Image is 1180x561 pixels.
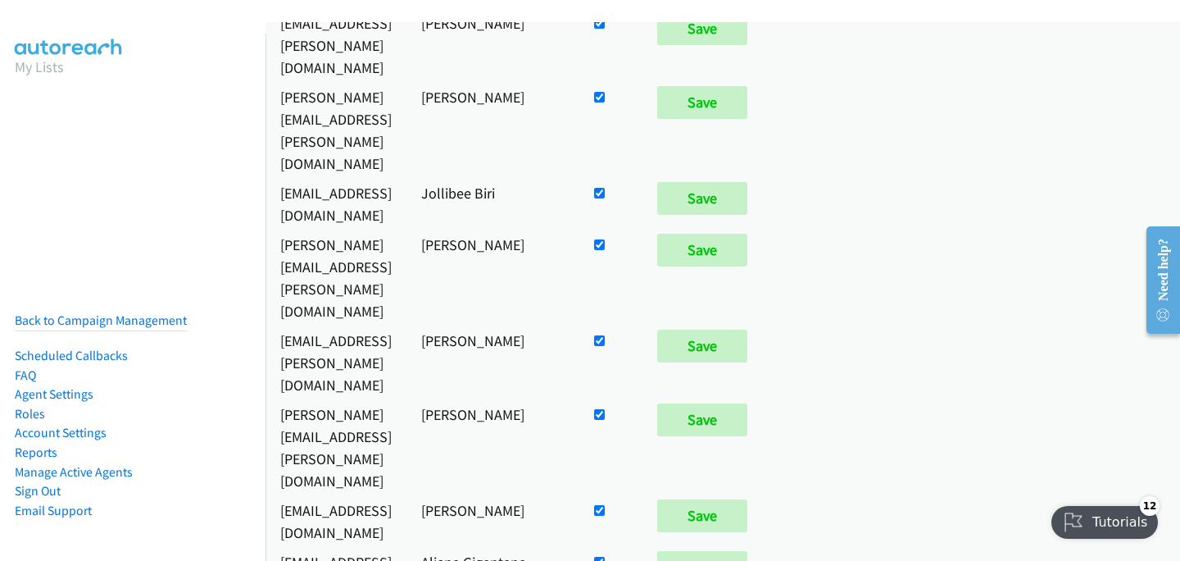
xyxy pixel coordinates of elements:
td: [PERSON_NAME] [406,82,576,178]
td: [PERSON_NAME] [406,230,576,326]
a: Roles [15,406,45,422]
a: FAQ [15,367,36,383]
input: Save [657,182,747,215]
td: [PERSON_NAME] [406,495,576,547]
td: [PERSON_NAME] [406,399,576,495]
td: [PERSON_NAME][EMAIL_ADDRESS][PERSON_NAME][DOMAIN_NAME] [265,399,406,495]
td: [PERSON_NAME] [406,8,576,82]
a: Sign Out [15,483,61,499]
a: Reports [15,445,57,460]
input: Save [657,330,747,363]
input: Save [657,234,747,267]
a: Manage Active Agents [15,464,133,480]
td: [PERSON_NAME][EMAIL_ADDRESS][PERSON_NAME][DOMAIN_NAME] [265,230,406,326]
a: Agent Settings [15,386,93,402]
td: [PERSON_NAME] [406,326,576,399]
td: [EMAIL_ADDRESS][PERSON_NAME][DOMAIN_NAME] [265,8,406,82]
a: Scheduled Callbacks [15,348,128,363]
td: [EMAIL_ADDRESS][DOMAIN_NAME] [265,495,406,547]
input: Save [657,12,747,45]
td: [EMAIL_ADDRESS][DOMAIN_NAME] [265,178,406,230]
td: [PERSON_NAME][EMAIL_ADDRESS][PERSON_NAME][DOMAIN_NAME] [265,82,406,178]
input: Save [657,499,747,532]
iframe: Resource Center [1133,215,1180,345]
input: Save [657,86,747,119]
a: Back to Campaign Management [15,312,187,328]
iframe: Checklist [1042,490,1168,549]
input: Save [657,404,747,436]
a: My Lists [15,57,64,76]
td: Jollibee Biri [406,178,576,230]
a: Account Settings [15,425,107,440]
a: Email Support [15,503,92,518]
td: [EMAIL_ADDRESS][PERSON_NAME][DOMAIN_NAME] [265,326,406,399]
